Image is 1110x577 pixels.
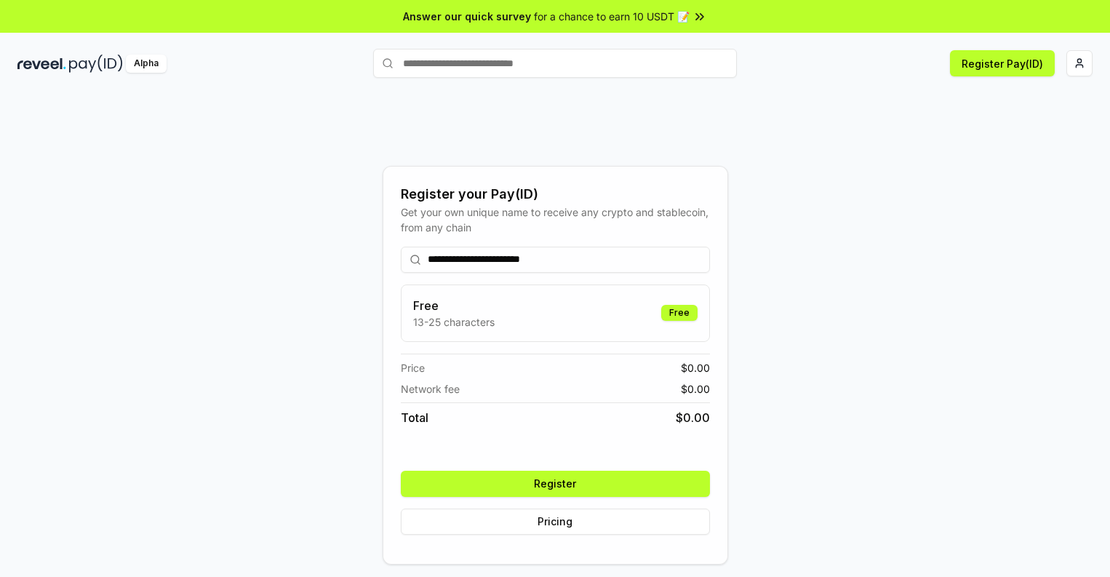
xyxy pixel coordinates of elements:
[661,305,698,321] div: Free
[401,184,710,204] div: Register your Pay(ID)
[401,471,710,497] button: Register
[534,9,690,24] span: for a chance to earn 10 USDT 📝
[17,55,66,73] img: reveel_dark
[681,360,710,375] span: $ 0.00
[401,509,710,535] button: Pricing
[681,381,710,397] span: $ 0.00
[413,314,495,330] p: 13-25 characters
[950,50,1055,76] button: Register Pay(ID)
[401,409,428,426] span: Total
[69,55,123,73] img: pay_id
[413,297,495,314] h3: Free
[403,9,531,24] span: Answer our quick survey
[401,204,710,235] div: Get your own unique name to receive any crypto and stablecoin, from any chain
[126,55,167,73] div: Alpha
[401,381,460,397] span: Network fee
[401,360,425,375] span: Price
[676,409,710,426] span: $ 0.00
